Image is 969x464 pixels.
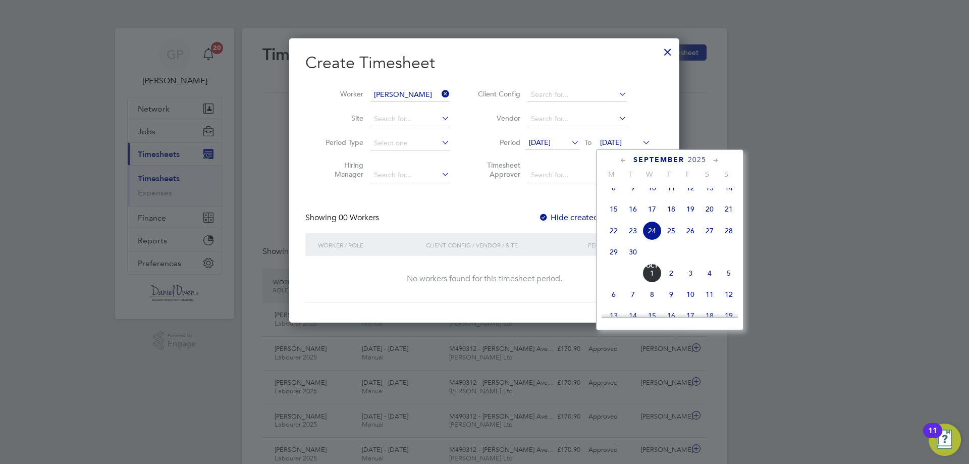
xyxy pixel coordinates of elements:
input: Search for... [527,88,627,102]
span: To [581,136,595,149]
label: Period Type [318,138,363,147]
span: T [659,170,678,179]
input: Search for... [370,112,450,126]
span: [DATE] [529,138,551,147]
label: Hide created timesheets [539,213,641,223]
span: 15 [642,306,662,325]
span: 12 [719,285,738,304]
span: S [717,170,736,179]
span: S [697,170,717,179]
div: Worker / Role [315,233,423,256]
div: Client Config / Vendor / Site [423,233,585,256]
span: 11 [662,178,681,197]
span: 18 [700,306,719,325]
span: 21 [719,199,738,219]
span: 6 [604,285,623,304]
span: 00 Workers [339,213,379,223]
span: W [640,170,659,179]
div: No workers found for this timesheet period. [315,274,653,284]
input: Search for... [527,112,627,126]
span: 2025 [688,156,706,164]
span: 18 [662,199,681,219]
span: 20 [700,199,719,219]
span: 5 [719,264,738,283]
span: 25 [662,221,681,240]
span: 17 [681,306,700,325]
span: 16 [662,306,681,325]
span: 24 [642,221,662,240]
span: M [602,170,621,179]
span: September [633,156,684,164]
span: 27 [700,221,719,240]
span: 1 [642,264,662,283]
span: 13 [604,306,623,325]
span: 9 [623,178,642,197]
span: T [621,170,640,179]
span: 30 [623,242,642,262]
h2: Create Timesheet [305,53,663,74]
div: Showing [305,213,381,223]
span: 17 [642,199,662,219]
span: 22 [604,221,623,240]
input: Search for... [370,168,450,182]
input: Select one [370,136,450,150]
span: 13 [700,178,719,197]
span: 12 [681,178,700,197]
span: 23 [623,221,642,240]
div: Period [585,233,653,256]
span: 2 [662,264,681,283]
span: 9 [662,285,681,304]
label: Vendor [475,114,520,123]
span: 19 [719,306,738,325]
span: 14 [623,306,642,325]
div: 11 [928,431,937,444]
label: Client Config [475,89,520,98]
span: 10 [642,178,662,197]
label: Hiring Manager [318,161,363,179]
span: 10 [681,285,700,304]
span: 14 [719,178,738,197]
span: F [678,170,697,179]
label: Timesheet Approver [475,161,520,179]
label: Period [475,138,520,147]
span: 26 [681,221,700,240]
span: 28 [719,221,738,240]
span: 15 [604,199,623,219]
span: Oct [642,264,662,269]
input: Search for... [527,168,627,182]
span: 3 [681,264,700,283]
label: Site [318,114,363,123]
span: 8 [642,285,662,304]
input: Search for... [370,88,450,102]
span: 8 [604,178,623,197]
span: 4 [700,264,719,283]
span: 29 [604,242,623,262]
span: 16 [623,199,642,219]
span: [DATE] [600,138,622,147]
label: Worker [318,89,363,98]
span: 7 [623,285,642,304]
button: Open Resource Center, 11 new notifications [929,424,961,456]
span: 19 [681,199,700,219]
span: 11 [700,285,719,304]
